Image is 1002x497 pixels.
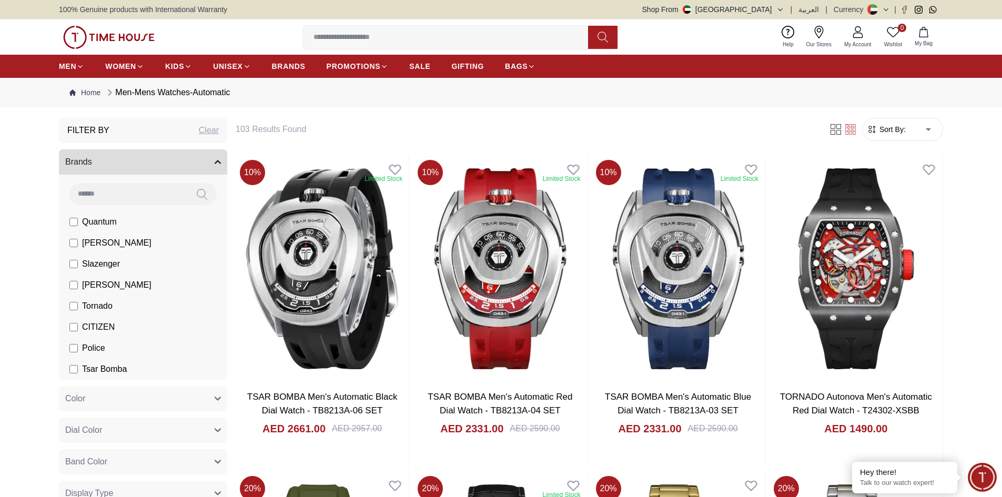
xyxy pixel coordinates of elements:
input: [PERSON_NAME] [69,281,78,289]
a: Home [69,87,100,98]
span: | [894,4,896,15]
a: WOMEN [105,57,144,76]
div: AED 2590.00 [510,422,560,435]
div: AED 2590.00 [688,422,738,435]
span: BRANDS [272,61,306,72]
span: | [791,4,793,15]
span: PROMOTIONS [327,61,381,72]
a: TSAR BOMBA Men's Automatic Red Dial Watch - TB8213A-04 SET [428,392,572,415]
button: العربية [798,4,819,15]
button: Band Color [59,449,227,474]
div: Hey there! [860,467,949,478]
span: Police [82,342,105,354]
h4: AED 2331.00 [618,421,681,436]
a: TORNADO Autonova Men's Automatic Red Dial Watch - T24302-XSBB [780,392,932,415]
span: My Bag [910,39,937,47]
div: Chat Widget [968,463,997,492]
span: Wishlist [880,40,906,48]
a: GIFTING [451,57,484,76]
div: AED 2957.00 [332,422,382,435]
span: | [825,4,827,15]
a: BRANDS [272,57,306,76]
span: GIFTING [451,61,484,72]
div: Clear [199,124,219,137]
span: 100% Genuine products with International Warranty [59,4,227,15]
span: 10 % [596,160,621,185]
a: Facebook [900,6,908,14]
span: [PERSON_NAME] [82,237,151,249]
div: Limited Stock [365,175,402,183]
span: Tornado [82,300,113,312]
input: Tsar Bomba [69,365,78,373]
span: Quantum [82,216,117,228]
img: United Arab Emirates [683,5,691,14]
span: UNISEX [213,61,242,72]
a: TSAR BOMBA Men's Automatic Black Dial Watch - TB8213A-06 SET [247,392,398,415]
a: TSAR BOMBA Men's Automatic Blue Dial Watch - TB8213A-03 SET [605,392,751,415]
input: [PERSON_NAME] [69,239,78,247]
span: MEN [59,61,76,72]
span: WOMEN [105,61,136,72]
input: Police [69,344,78,352]
span: CITIZEN [82,321,115,333]
span: SALE [409,61,430,72]
a: Whatsapp [929,6,937,14]
h3: Filter By [67,124,109,137]
img: TORNADO Autonova Men's Automatic Red Dial Watch - T24302-XSBB [770,156,943,382]
a: MEN [59,57,84,76]
div: Limited Stock [542,175,580,183]
a: Our Stores [800,24,838,50]
img: TSAR BOMBA Men's Automatic Red Dial Watch - TB8213A-04 SET [413,156,586,382]
img: ... [63,26,155,49]
span: Help [778,40,798,48]
span: Our Stores [802,40,836,48]
h4: AED 1490.00 [824,421,887,436]
input: CITIZEN [69,323,78,331]
a: Help [776,24,800,50]
div: Currency [834,4,868,15]
span: Color [65,392,85,405]
span: [PERSON_NAME] [82,279,151,291]
span: 10 % [418,160,443,185]
span: Sort By: [877,124,906,135]
h6: 103 Results Found [236,123,816,136]
span: Band Color [65,455,107,468]
span: 10 % [240,160,265,185]
p: Talk to our watch expert! [860,479,949,488]
button: My Bag [908,25,939,49]
button: Brands [59,149,227,175]
a: PROMOTIONS [327,57,389,76]
a: UNISEX [213,57,250,76]
a: Instagram [915,6,923,14]
button: Shop From[GEOGRAPHIC_DATA] [642,4,784,15]
a: SALE [409,57,430,76]
span: Dial Color [65,424,102,437]
button: Sort By: [867,124,906,135]
button: Dial Color [59,418,227,443]
nav: Breadcrumb [59,78,943,107]
span: Slazenger [82,258,120,270]
span: 0 [898,24,906,32]
button: Color [59,386,227,411]
div: Limited Stock [721,175,758,183]
span: KIDS [165,61,184,72]
img: TSAR BOMBA Men's Automatic Blue Dial Watch - TB8213A-03 SET [592,156,765,382]
span: BAGS [505,61,528,72]
img: TSAR BOMBA Men's Automatic Black Dial Watch - TB8213A-06 SET [236,156,409,382]
span: My Account [840,40,876,48]
input: Quantum [69,218,78,226]
div: Men-Mens Watches-Automatic [105,86,230,99]
h4: AED 2331.00 [440,421,503,436]
input: Slazenger [69,260,78,268]
span: Brands [65,156,92,168]
h4: AED 2661.00 [262,421,326,436]
a: BAGS [505,57,535,76]
span: Tsar Bomba [82,363,127,376]
input: Tornado [69,302,78,310]
a: KIDS [165,57,192,76]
